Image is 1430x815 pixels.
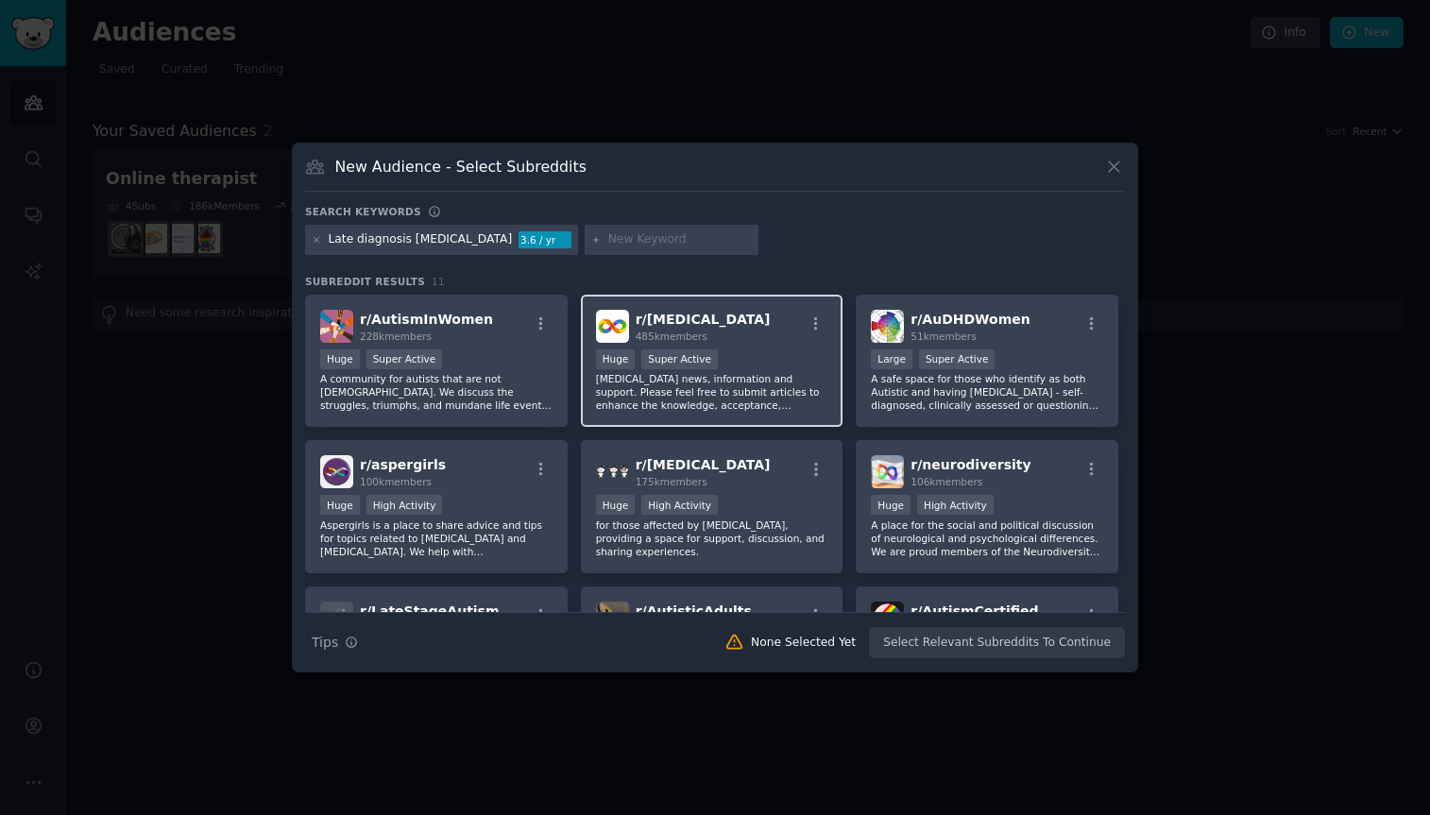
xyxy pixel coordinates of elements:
div: Huge [871,495,911,515]
span: r/ AutisticAdults [636,603,752,619]
span: 51k members [911,331,976,342]
button: Tips [305,626,365,659]
div: Super Active [366,349,443,369]
span: r/ LateStageAutism [360,603,500,619]
img: AutisticAdults [596,602,629,635]
span: r/ AutismCertified [911,603,1038,619]
div: Super Active [919,349,996,369]
div: None Selected Yet [751,635,856,652]
p: A safe space for those who identify as both Autistic and having [MEDICAL_DATA] - self-diagnosed, ... [871,372,1103,412]
div: Huge [320,495,360,515]
h3: Search keywords [305,205,421,218]
div: High Activity [641,495,718,515]
p: A community for autists that are not [DEMOGRAPHIC_DATA]. We discuss the struggles, triumphs, and ... [320,372,553,412]
span: r/ AuDHDWomen [911,312,1030,327]
span: r/ neurodiversity [911,457,1030,472]
span: 228k members [360,331,432,342]
img: autism [596,310,629,343]
h3: New Audience - Select Subreddits [335,157,587,177]
div: Super Active [641,349,718,369]
div: Huge [596,495,636,515]
span: Tips [312,633,338,653]
img: aspergirls [320,455,353,488]
input: New Keyword [608,231,752,248]
img: AuDHDWomen [871,310,904,343]
span: r/ AutismInWomen [360,312,493,327]
div: Huge [320,349,360,369]
span: 106k members [911,476,982,487]
img: AutismInWomen [320,310,353,343]
span: 485k members [636,331,707,342]
div: Late diagnosis [MEDICAL_DATA] [329,231,513,248]
span: Subreddit Results [305,275,425,288]
img: aspergers [596,455,629,488]
p: A place for the social and political discussion of neurological and psychological differences. We... [871,518,1103,558]
img: AutismCertified [871,602,904,635]
p: Aspergirls is a place to share advice and tips for topics related to [MEDICAL_DATA] and [MEDICAL_... [320,518,553,558]
p: [MEDICAL_DATA] news, information and support. Please feel free to submit articles to enhance the ... [596,372,828,412]
span: r/ [MEDICAL_DATA] [636,457,771,472]
span: 100k members [360,476,432,487]
div: High Activity [366,495,443,515]
div: High Activity [917,495,994,515]
p: for those affected by [MEDICAL_DATA], providing a space for support, discussion, and sharing expe... [596,518,828,558]
div: Huge [596,349,636,369]
span: 175k members [636,476,707,487]
span: r/ [MEDICAL_DATA] [636,312,771,327]
div: Large [871,349,912,369]
div: 3.6 / yr [519,231,571,248]
span: r/ aspergirls [360,457,446,472]
img: neurodiversity [871,455,904,488]
span: 11 [432,276,445,287]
